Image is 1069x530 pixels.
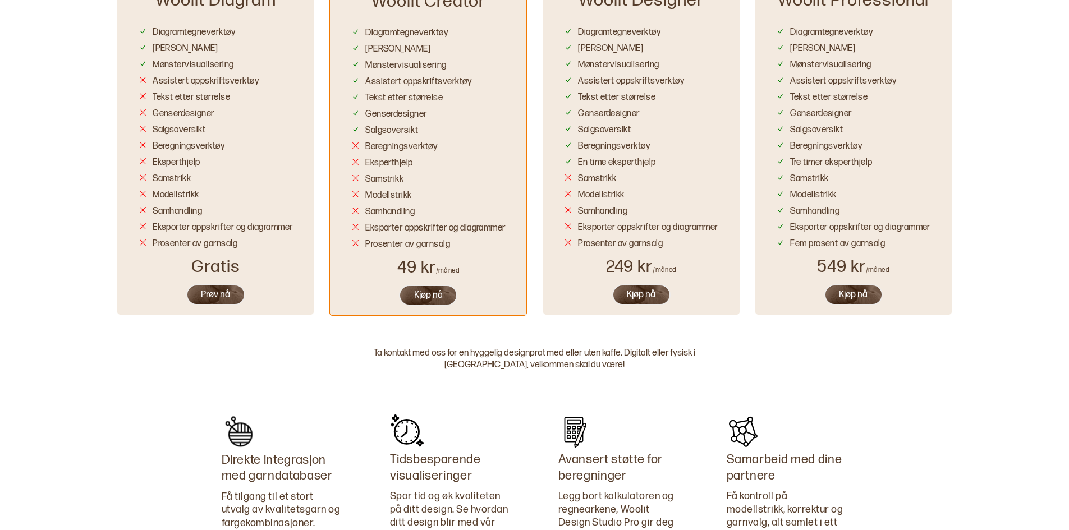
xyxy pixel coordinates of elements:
[578,238,663,250] div: Prosenter av garnsalg
[365,60,447,72] div: Mønstervisualisering
[365,158,413,169] div: Eksperthjelp
[578,141,650,153] div: Beregningsverktøy
[790,222,930,234] div: Eksporter oppskrifter og diagrammer
[578,76,684,87] div: Assistert oppskriftsverktøy
[365,27,448,39] div: Diagramtegneverktøy
[365,206,415,218] div: Samhandling
[222,453,343,485] div: Direkte integrasjon med garndatabaser
[365,76,471,88] div: Assistert oppskriftsverktøy
[790,27,873,39] div: Diagramtegneverktøy
[790,141,862,153] div: Beregningsverktøy
[824,284,883,305] button: Kjøp nå
[606,256,677,278] div: 249 kr
[153,108,214,120] div: Genserdesigner
[153,222,293,234] div: Eksporter oppskrifter og diagrammer
[331,348,738,371] div: Ta kontakt med oss for en hyggelig designprat med eller uten kaffe. Digitalt eller fysisk i [GEOG...
[790,206,839,218] div: Samhandling
[612,284,671,305] button: Kjøp nå
[365,174,403,186] div: Samstrikk
[153,92,230,104] div: Tekst etter størrelse
[578,108,640,120] div: Genserdesigner
[397,256,460,279] div: 49 kr
[153,59,234,71] div: Mønstervisualisering
[578,206,627,218] div: Samhandling
[191,256,240,278] div: Gratis
[153,43,218,55] div: [PERSON_NAME]
[222,414,256,449] img: Beskrivende ikon
[153,206,202,218] div: Samhandling
[186,284,245,305] button: Prøv nå
[578,59,659,71] div: Mønstervisualisering
[153,157,200,169] div: Eksperthjelp
[365,223,506,234] div: Eksporter oppskrifter og diagrammer
[790,173,828,185] div: Samstrikk
[578,27,660,39] div: Diagramtegneverktøy
[653,266,676,275] div: /måned
[365,141,437,153] div: Beregningsverktøy
[153,190,199,201] div: Modellstrikk
[390,452,511,484] div: Tidsbesparende visualiseringer
[727,414,761,448] img: Beskrivende ikon
[578,190,625,201] div: Modellstrikk
[790,76,896,87] div: Assistert oppskriftsverktøy
[153,76,259,87] div: Assistert oppskriftsverktøy
[390,414,424,448] img: Beskrivende ikon
[866,266,889,275] div: /måned
[153,125,205,136] div: Salgsoversikt
[790,43,855,55] div: [PERSON_NAME]
[365,93,443,104] div: Tekst etter størrelse
[790,125,843,136] div: Salgsoversikt
[153,141,224,153] div: Beregningsverktøy
[365,190,412,202] div: Modellstrikk
[727,452,848,484] div: Samarbeid med dine partnere
[790,92,868,104] div: Tekst etter størrelse
[399,285,457,306] button: Kjøp nå
[365,239,450,251] div: Prosenter av garnsalg
[790,59,871,71] div: Mønstervisualisering
[365,125,418,137] div: Salgsoversikt
[790,108,852,120] div: Genserdesigner
[153,238,237,250] div: Prosenter av garnsalg
[578,92,655,104] div: Tekst etter størrelse
[436,266,460,275] div: /måned
[790,238,885,250] div: Fem prosent av garnsalg
[558,452,680,484] div: Avansert støtte for beregninger
[790,190,837,201] div: Modellstrikk
[817,256,889,278] div: 549 kr
[365,44,430,56] div: [PERSON_NAME]
[558,414,593,448] img: Beskrivende ikon
[578,157,656,169] div: En time eksperthjelp
[578,125,631,136] div: Salgsoversikt
[153,173,191,185] div: Samstrikk
[578,43,643,55] div: [PERSON_NAME]
[153,27,235,39] div: Diagramtegneverktøy
[365,109,427,121] div: Genserdesigner
[578,173,616,185] div: Samstrikk
[790,157,873,169] div: Tre timer eksperthjelp
[578,222,718,234] div: Eksporter oppskrifter og diagrammer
